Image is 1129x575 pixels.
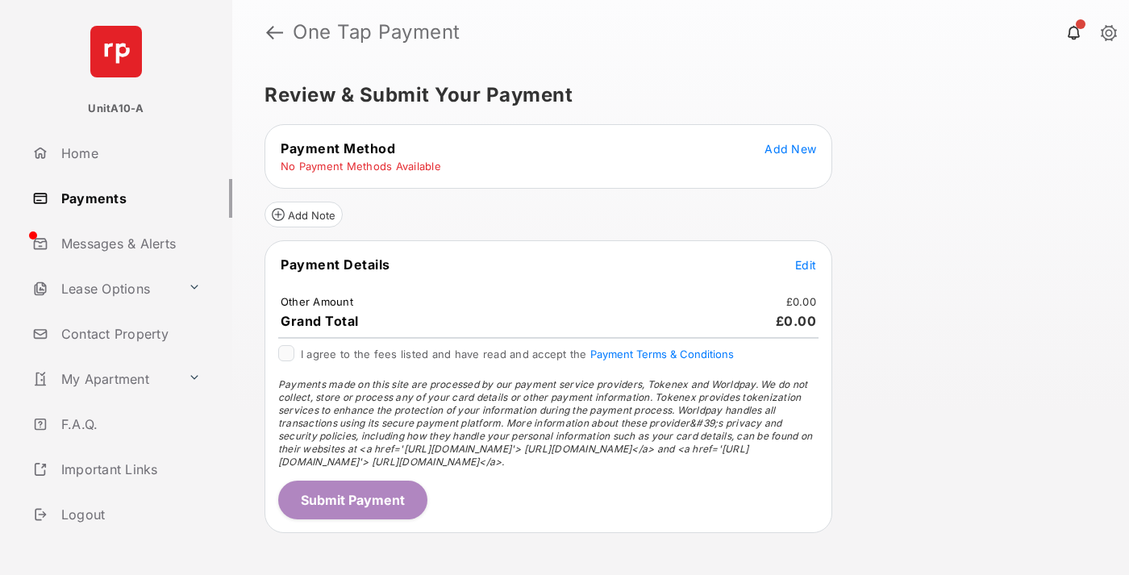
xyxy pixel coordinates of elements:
[265,85,1084,105] h5: Review & Submit Your Payment
[26,360,181,398] a: My Apartment
[281,140,395,156] span: Payment Method
[764,142,816,156] span: Add New
[26,179,232,218] a: Payments
[26,134,232,173] a: Home
[281,313,359,329] span: Grand Total
[26,405,232,444] a: F.A.Q.
[795,256,816,273] button: Edit
[776,313,817,329] span: £0.00
[26,269,181,308] a: Lease Options
[293,23,460,42] strong: One Tap Payment
[301,348,734,360] span: I agree to the fees listed and have read and accept the
[280,294,354,309] td: Other Amount
[26,495,232,534] a: Logout
[280,159,442,173] td: No Payment Methods Available
[88,101,144,117] p: UnitA10-A
[265,202,343,227] button: Add Note
[764,140,816,156] button: Add New
[590,348,734,360] button: I agree to the fees listed and have read and accept the
[281,256,390,273] span: Payment Details
[795,258,816,272] span: Edit
[90,26,142,77] img: svg+xml;base64,PHN2ZyB4bWxucz0iaHR0cDovL3d3dy53My5vcmcvMjAwMC9zdmciIHdpZHRoPSI2NCIgaGVpZ2h0PSI2NC...
[278,481,427,519] button: Submit Payment
[785,294,817,309] td: £0.00
[26,315,232,353] a: Contact Property
[26,450,207,489] a: Important Links
[278,378,812,468] span: Payments made on this site are processed by our payment service providers, Tokenex and Worldpay. ...
[26,224,232,263] a: Messages & Alerts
